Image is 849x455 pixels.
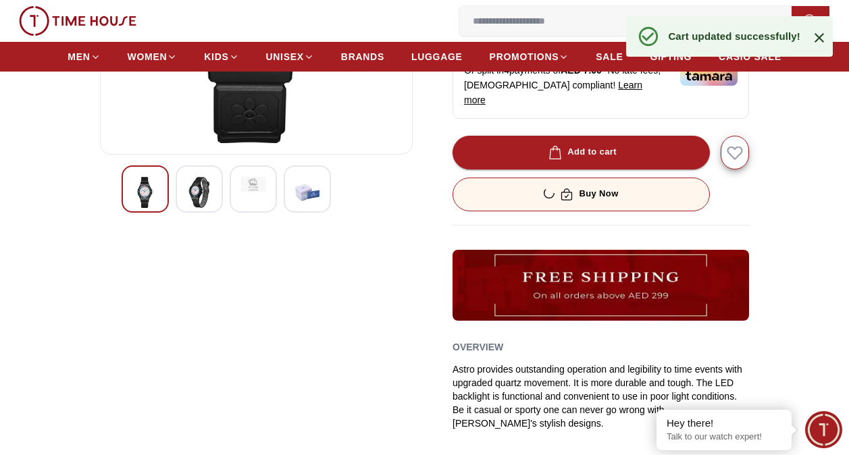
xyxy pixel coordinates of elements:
a: CASIO SALE [719,45,781,69]
img: Astro Kids's White Dial Analog Watch - A23803-PPBB [133,177,157,208]
span: WOMEN [128,50,168,63]
span: KIDS [204,50,228,63]
a: WOMEN [128,45,178,69]
div: Or split in 4 payments of - No late fees, [DEMOGRAPHIC_DATA] compliant! [453,51,749,119]
a: KIDS [204,45,238,69]
a: PROMOTIONS [490,45,569,69]
a: BRANDS [341,45,384,69]
img: ... [19,6,136,36]
a: SALE [596,45,623,69]
span: LUGGAGE [411,50,463,63]
a: MEN [68,45,100,69]
div: Hey there! [667,417,781,430]
div: Chat Widget [805,411,842,448]
h2: Overview [453,337,503,357]
span: GIFTING [650,50,692,63]
span: MEN [68,50,90,63]
img: Astro Kids's White Dial Analog Watch - A23803-PPBB [295,177,319,208]
span: AED 7.00 [561,65,602,76]
div: Cart updated successfully! [668,29,800,43]
a: UNISEX [266,45,314,69]
a: LUGGAGE [411,45,463,69]
span: UNISEX [266,50,304,63]
span: Learn more [464,80,642,105]
img: ... [453,250,749,321]
img: Astro Kids's White Dial Analog Watch - A23803-PPBB [241,177,265,192]
a: GIFTING [650,45,692,69]
img: Tamara [680,67,738,86]
div: Add to cart [546,144,617,160]
button: Add to cart [453,136,710,169]
span: PROMOTIONS [490,50,559,63]
span: CASIO SALE [719,50,781,63]
p: Astro provides outstanding operation and legibility to time events with upgraded quartz movement.... [453,363,749,430]
p: Talk to our watch expert! [667,431,781,443]
span: SALE [596,50,623,63]
img: Astro Kids's White Dial Analog Watch - A23803-PPBB [187,177,211,208]
span: BRANDS [341,50,384,63]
